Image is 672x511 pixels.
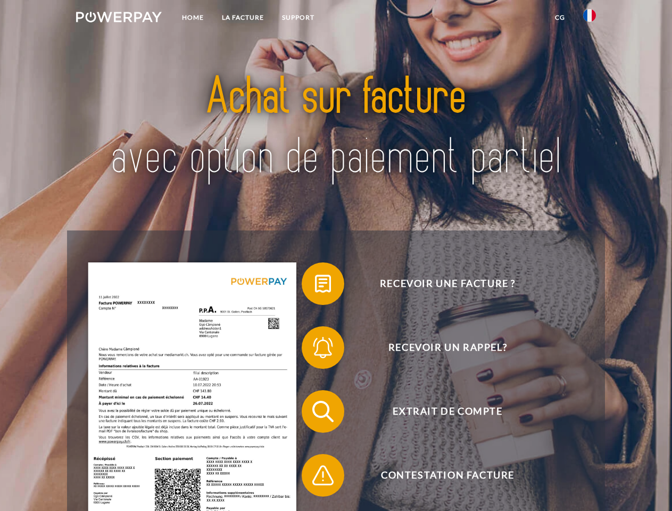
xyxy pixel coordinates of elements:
[302,390,578,433] button: Extrait de compte
[310,462,336,489] img: qb_warning.svg
[317,454,578,497] span: Contestation Facture
[173,8,213,27] a: Home
[317,326,578,369] span: Recevoir un rappel?
[213,8,273,27] a: LA FACTURE
[302,326,578,369] button: Recevoir un rappel?
[273,8,323,27] a: Support
[310,398,336,425] img: qb_search.svg
[583,9,596,22] img: fr
[310,334,336,361] img: qb_bell.svg
[102,51,570,204] img: title-powerpay_fr.svg
[317,390,578,433] span: Extrait de compte
[317,262,578,305] span: Recevoir une facture ?
[546,8,574,27] a: CG
[302,262,578,305] button: Recevoir une facture ?
[310,270,336,297] img: qb_bill.svg
[302,454,578,497] button: Contestation Facture
[76,12,162,22] img: logo-powerpay-white.svg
